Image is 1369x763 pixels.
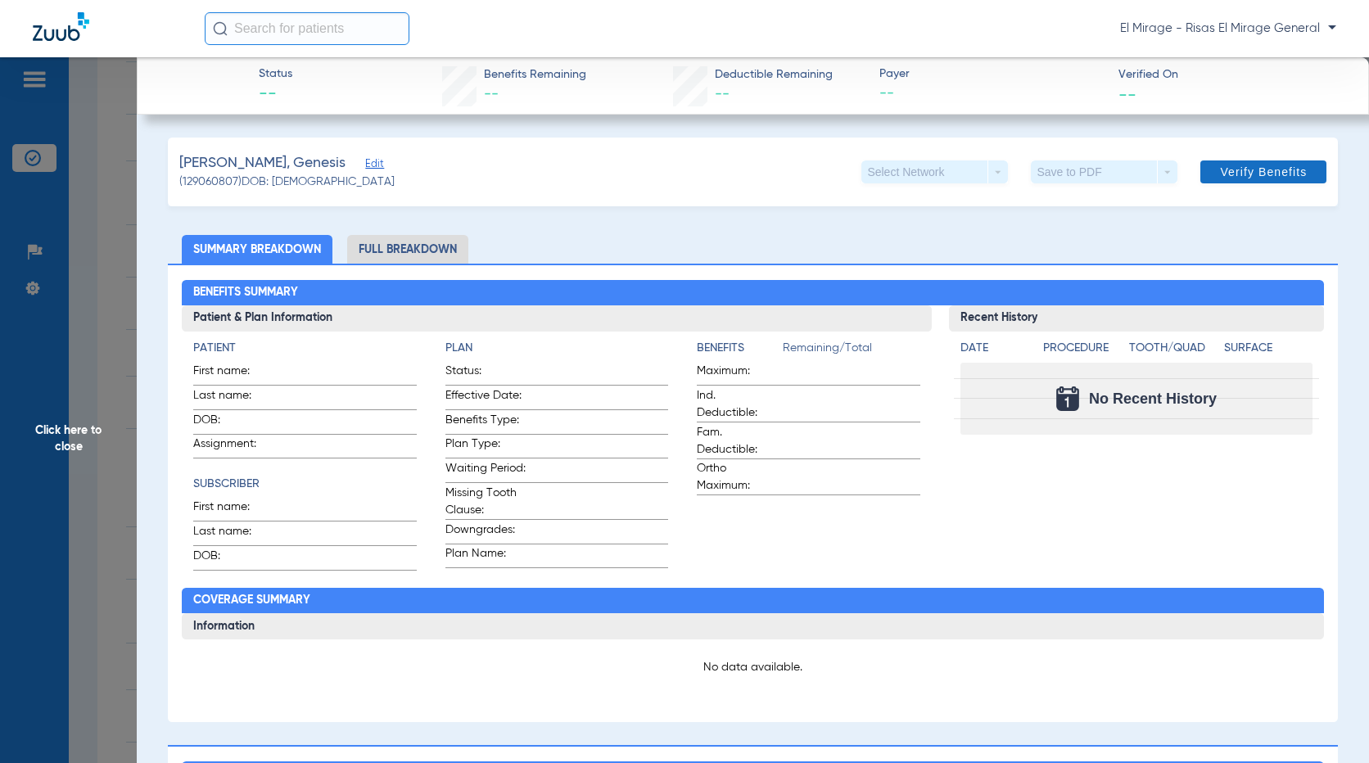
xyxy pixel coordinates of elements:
[949,305,1324,332] h3: Recent History
[193,340,417,357] h4: Patient
[347,235,468,264] li: Full Breakdown
[445,340,669,357] h4: Plan
[179,153,346,174] span: [PERSON_NAME], Genesis
[445,387,526,409] span: Effective Date:
[1129,340,1218,357] h4: Tooth/Quad
[259,65,292,83] span: Status
[445,521,526,544] span: Downgrades:
[182,588,1324,614] h2: Coverage Summary
[1224,340,1313,357] h4: Surface
[697,424,777,458] span: Fam. Deductible:
[715,66,833,84] span: Deductible Remaining
[1287,684,1369,763] iframe: Chat Widget
[697,387,777,422] span: Ind. Deductible:
[715,87,730,102] span: --
[1089,391,1217,407] span: No Recent History
[259,84,292,106] span: --
[193,412,273,434] span: DOB:
[1118,85,1136,102] span: --
[445,436,526,458] span: Plan Type:
[1056,386,1079,411] img: Calendar
[193,548,273,570] span: DOB:
[182,305,932,332] h3: Patient & Plan Information
[697,340,783,363] app-breakdown-title: Benefits
[1129,340,1218,363] app-breakdown-title: Tooth/Quad
[445,485,526,519] span: Missing Tooth Clause:
[879,65,1104,83] span: Payer
[213,21,228,36] img: Search Icon
[193,436,273,458] span: Assignment:
[193,476,417,493] h4: Subscriber
[445,545,526,567] span: Plan Name:
[697,460,777,494] span: Ortho Maximum:
[33,12,89,41] img: Zuub Logo
[697,340,783,357] h4: Benefits
[1118,66,1343,84] span: Verified On
[445,363,526,385] span: Status:
[1043,340,1123,357] h4: Procedure
[179,174,395,191] span: (129060807) DOB: [DEMOGRAPHIC_DATA]
[365,158,380,174] span: Edit
[193,499,273,521] span: First name:
[960,340,1029,363] app-breakdown-title: Date
[783,340,920,363] span: Remaining/Total
[193,523,273,545] span: Last name:
[1120,20,1336,37] span: El Mirage - Risas El Mirage General
[182,280,1324,306] h2: Benefits Summary
[1043,340,1123,363] app-breakdown-title: Procedure
[193,659,1313,675] p: No data available.
[193,363,273,385] span: First name:
[1224,340,1313,363] app-breakdown-title: Surface
[445,460,526,482] span: Waiting Period:
[1220,165,1307,178] span: Verify Benefits
[960,340,1029,357] h4: Date
[182,613,1324,639] h3: Information
[182,235,332,264] li: Summary Breakdown
[445,412,526,434] span: Benefits Type:
[1200,160,1326,183] button: Verify Benefits
[697,363,777,385] span: Maximum:
[193,387,273,409] span: Last name:
[484,66,586,84] span: Benefits Remaining
[484,87,499,102] span: --
[879,84,1104,104] span: --
[205,12,409,45] input: Search for patients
